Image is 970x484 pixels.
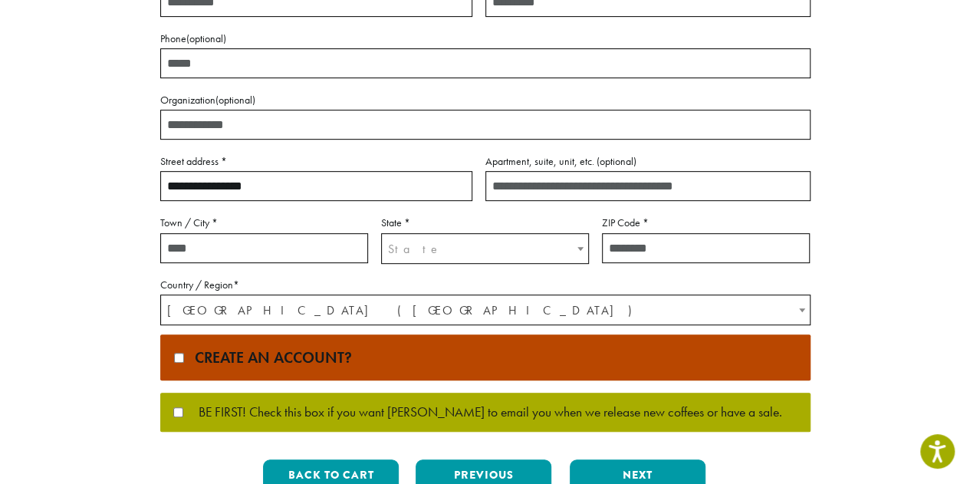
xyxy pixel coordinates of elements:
span: State [381,233,589,264]
label: Apartment, suite, unit, etc. [485,152,811,171]
span: State [388,241,442,257]
span: (optional) [597,154,636,168]
input: BE FIRST! Check this box if you want [PERSON_NAME] to email you when we release new coffees or ha... [173,407,183,417]
span: Create an account? [187,347,352,367]
input: Create an account? [174,353,184,363]
label: ZIP Code [602,213,810,232]
label: Street address [160,152,472,171]
label: Organization [160,91,811,110]
span: (optional) [186,31,226,45]
span: Country / Region [160,295,811,325]
label: State [381,213,589,232]
span: United States (US) [161,295,810,325]
label: Town / City [160,213,368,232]
span: (optional) [215,93,255,107]
span: BE FIRST! Check this box if you want [PERSON_NAME] to email you when we release new coffees or ha... [183,406,782,420]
